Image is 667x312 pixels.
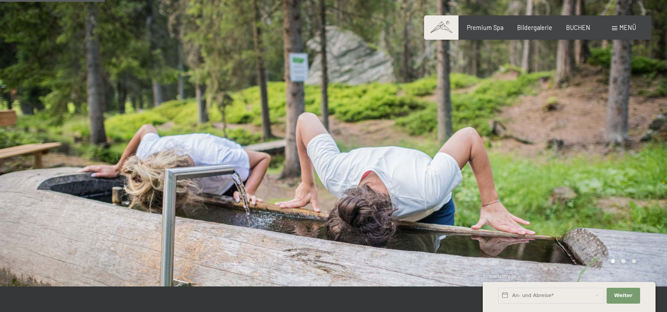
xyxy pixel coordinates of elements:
[632,259,636,264] div: Carousel Page 3
[608,259,636,264] div: Carousel Pagination
[467,24,503,31] a: Premium Spa
[621,259,626,264] div: Carousel Page 2
[607,288,640,304] button: Weiter
[614,292,633,299] span: Weiter
[517,24,552,31] a: Bildergalerie
[483,273,516,279] span: Schnellanfrage
[566,24,590,31] a: BUCHEN
[611,259,615,264] div: Carousel Page 1 (Current Slide)
[619,24,636,31] span: Menü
